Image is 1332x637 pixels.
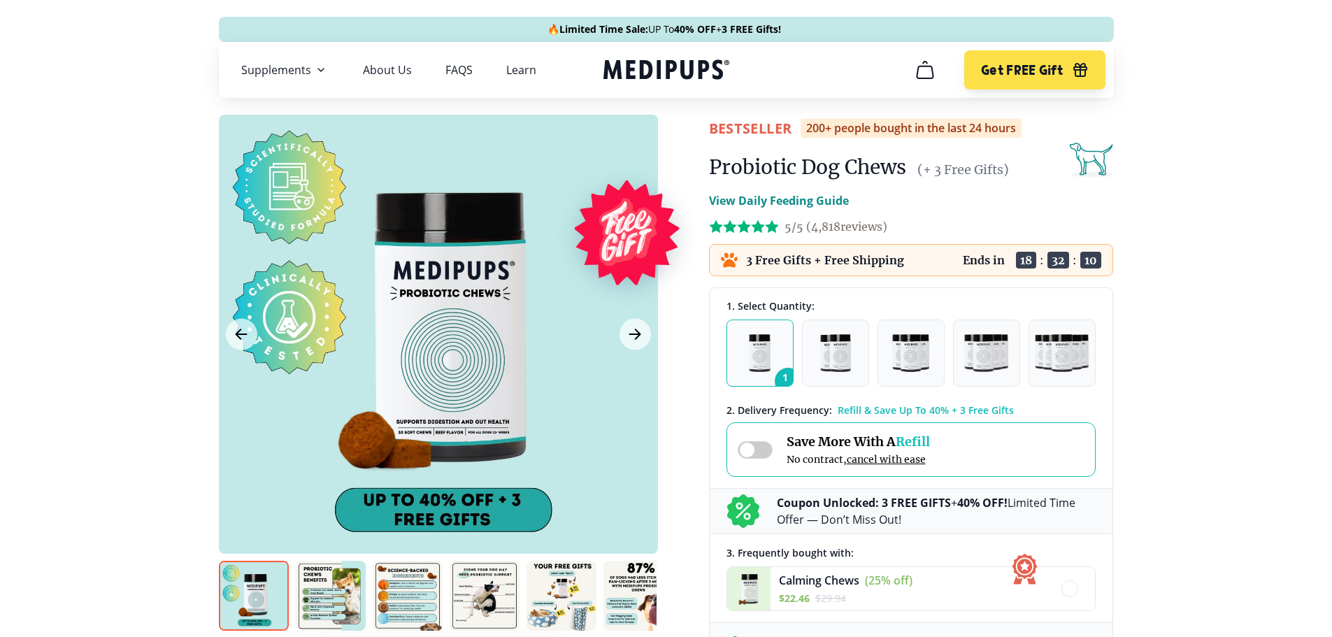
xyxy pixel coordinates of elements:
[603,57,729,85] a: Medipups
[1035,334,1089,372] img: Pack of 5 - Natural Dog Supplements
[726,320,794,387] button: 1
[865,573,912,588] span: (25% off)
[777,495,951,510] b: Coupon Unlocked: 3 FREE GIFTS
[1080,252,1101,269] span: 10
[547,22,781,36] span: 🔥 UP To +
[896,434,930,450] span: Refill
[726,299,1096,313] div: 1. Select Quantity:
[746,253,904,267] p: 3 Free Gifts + Free Shipping
[1040,253,1044,267] span: :
[815,592,846,605] span: $ 29.94
[363,63,412,77] a: About Us
[779,592,810,605] span: $ 22.46
[219,561,289,631] img: Probiotic Dog Chews | Natural Dog Supplements
[957,495,1008,510] b: 40% OFF!
[226,319,257,350] button: Previous Image
[787,434,930,450] span: Save More With A
[964,50,1105,90] button: Get FREE Gift
[777,494,1096,528] p: + Limited Time Offer — Don’t Miss Out!
[917,162,1009,178] span: (+ 3 Free Gifts)
[450,561,520,631] img: Probiotic Dog Chews | Natural Dog Supplements
[527,561,596,631] img: Probiotic Dog Chews | Natural Dog Supplements
[241,62,329,78] button: Supplements
[241,63,311,77] span: Supplements
[1073,253,1077,267] span: :
[847,453,926,466] span: cancel with ease
[709,119,792,138] span: BestSeller
[445,63,473,77] a: FAQS
[820,334,851,372] img: Pack of 2 - Natural Dog Supplements
[787,453,930,466] span: No contract,
[1047,252,1069,269] span: 32
[726,546,854,559] span: 3 . Frequently bought with:
[775,368,801,394] span: 1
[726,403,832,417] span: 2 . Delivery Frequency:
[1016,252,1036,269] span: 18
[785,220,887,234] span: 5/5 ( 4,818 reviews)
[908,53,942,87] button: cart
[296,561,366,631] img: Probiotic Dog Chews | Natural Dog Supplements
[603,561,673,631] img: Probiotic Dog Chews | Natural Dog Supplements
[981,62,1063,78] span: Get FREE Gift
[964,334,1008,372] img: Pack of 4 - Natural Dog Supplements
[373,561,443,631] img: Probiotic Dog Chews | Natural Dog Supplements
[801,119,1022,138] div: 200+ people bought in the last 24 hours
[749,334,771,372] img: Pack of 1 - Natural Dog Supplements
[506,63,536,77] a: Learn
[892,334,930,372] img: Pack of 3 - Natural Dog Supplements
[709,155,906,180] h1: Probiotic Dog Chews
[963,253,1005,267] p: Ends in
[779,573,859,588] span: Calming Chews
[838,403,1014,417] span: Refill & Save Up To 40% + 3 Free Gifts
[727,567,771,610] img: Calming Chews - Medipups
[709,192,849,209] p: View Daily Feeding Guide
[620,319,651,350] button: Next Image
